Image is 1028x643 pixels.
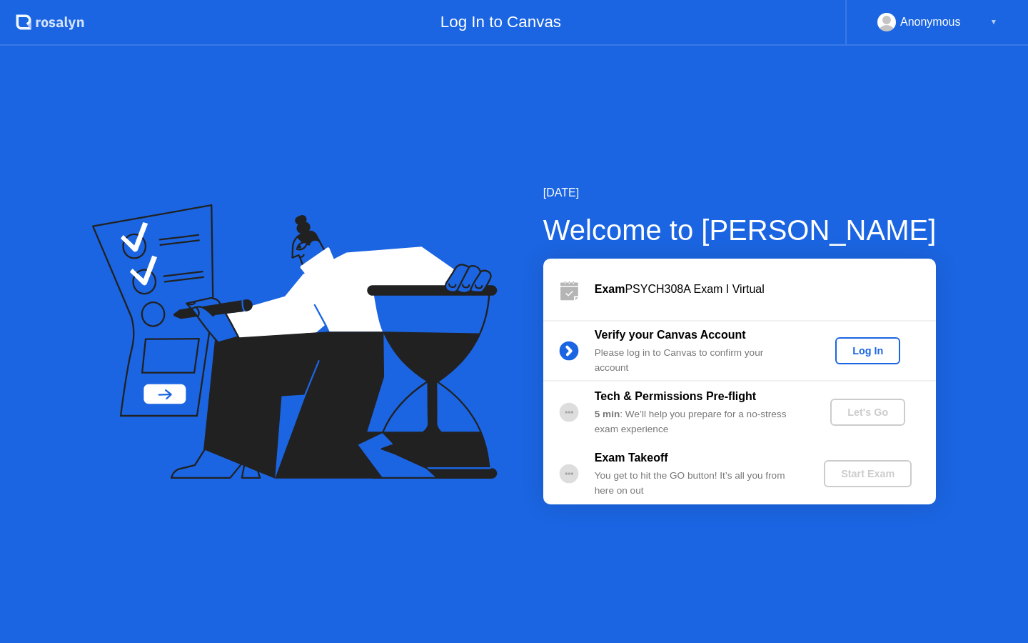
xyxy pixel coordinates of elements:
div: Start Exam [830,468,906,479]
div: Welcome to [PERSON_NAME] [543,209,937,251]
div: Log In [841,345,895,357]
button: Start Exam [824,460,912,487]
div: Please log in to Canvas to confirm your account [595,346,800,375]
button: Let's Go [830,399,905,426]
b: Tech & Permissions Pre-flight [595,390,756,402]
div: PSYCH308A Exam I Virtual [595,281,936,298]
b: Verify your Canvas Account [595,329,746,341]
b: Exam [595,283,625,295]
b: 5 min [595,409,620,419]
div: Anonymous [900,13,961,31]
button: Log In [835,337,900,364]
div: ▼ [990,13,997,31]
b: Exam Takeoff [595,452,668,464]
div: Let's Go [836,407,899,418]
div: : We’ll help you prepare for a no-stress exam experience [595,407,800,437]
div: You get to hit the GO button! It’s all you from here on out [595,469,800,498]
div: [DATE] [543,184,937,201]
